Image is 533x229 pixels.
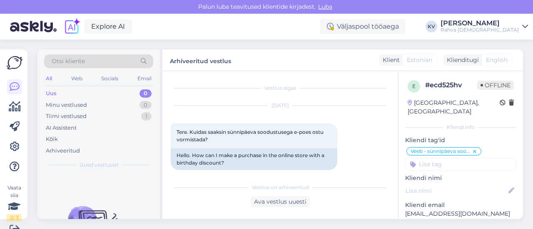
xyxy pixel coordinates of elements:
[426,21,437,32] div: KV
[411,149,472,154] span: Veeb - sünnipäeva sooduskood
[100,73,120,84] div: Socials
[44,73,54,84] div: All
[139,89,152,98] div: 0
[136,73,153,84] div: Email
[379,56,400,64] div: Klient
[63,18,81,35] img: explore-ai
[7,214,22,222] div: 2 / 3
[443,56,479,64] div: Klienditugi
[405,209,516,218] p: [EMAIL_ADDRESS][DOMAIN_NAME]
[46,124,77,132] div: AI Assistent
[412,83,416,89] span: e
[141,112,152,121] div: 1
[171,148,337,170] div: Hello. How can I make a purchase in the online store with a birthday discount?
[405,123,516,131] div: Kliendi info
[405,136,516,145] p: Kliendi tag'id
[46,147,80,155] div: Arhiveeritud
[7,184,22,222] div: Vaata siia
[170,54,231,66] label: Arhiveeritud vestlus
[46,89,57,98] div: Uus
[177,129,325,143] span: Tere. Kuidas saaksin sünnipäeva soodustusega e-poes ostu vormistada?
[441,27,519,33] div: Rahva [DEMOGRAPHIC_DATA]
[171,102,390,109] div: [DATE]
[70,73,84,84] div: Web
[425,80,477,90] div: # ecd525hv
[46,112,87,121] div: Tiimi vestlused
[252,184,309,191] span: Vestlus on arhiveeritud
[320,19,406,34] div: Väljaspool tööaega
[486,56,508,64] span: English
[408,98,500,116] div: [GEOGRAPHIC_DATA], [GEOGRAPHIC_DATA]
[441,20,519,27] div: [PERSON_NAME]
[80,161,118,169] span: Uued vestlused
[316,3,335,10] span: Luba
[441,20,528,33] a: [PERSON_NAME]Rahva [DEMOGRAPHIC_DATA]
[406,186,507,195] input: Lisa nimi
[46,135,58,143] div: Kõik
[251,196,310,207] div: Ava vestlus uuesti
[477,81,514,90] span: Offline
[405,174,516,182] p: Kliendi nimi
[405,158,516,170] input: Lisa tag
[173,170,204,177] span: 14:44
[139,101,152,109] div: 0
[7,56,22,69] img: Askly Logo
[84,20,132,34] a: Explore AI
[405,201,516,209] p: Kliendi email
[407,56,432,64] span: Estonian
[52,57,85,66] span: Otsi kliente
[171,84,390,92] div: Vestlus algas
[46,101,87,109] div: Minu vestlused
